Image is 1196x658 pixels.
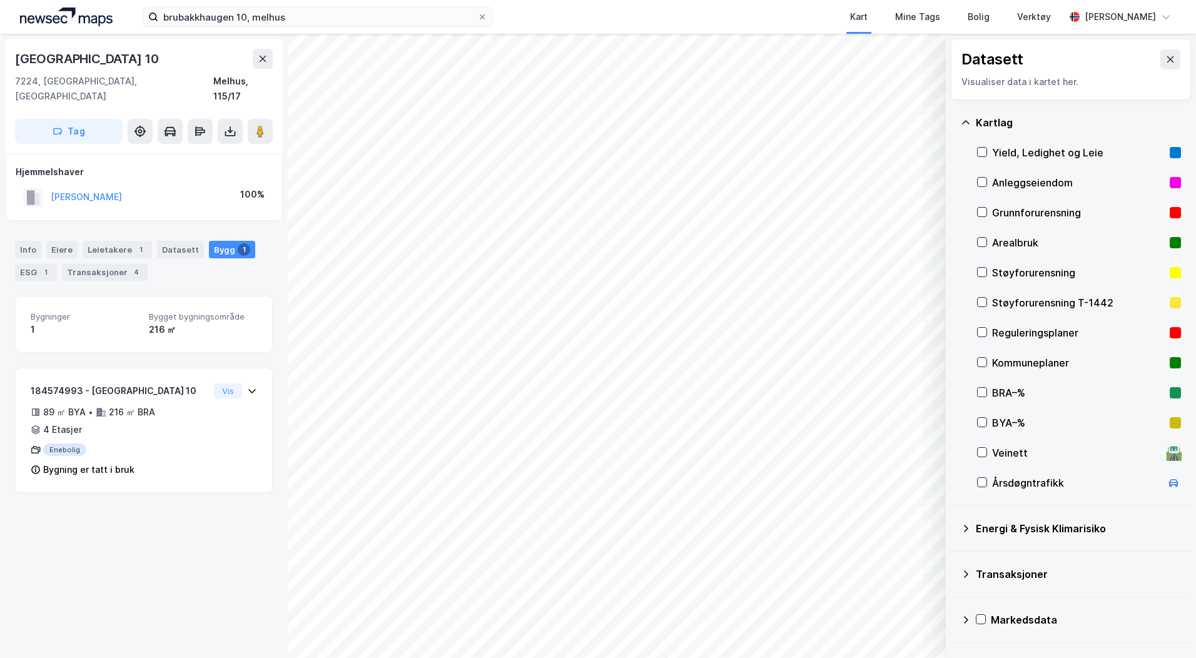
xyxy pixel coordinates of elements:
div: Anleggseiendom [992,175,1165,190]
div: Eiere [46,241,78,258]
div: 1 [39,266,52,278]
div: Årsdøgntrafikk [992,475,1161,490]
div: Grunnforurensning [992,205,1165,220]
div: Datasett [157,241,204,258]
div: Melhus, 115/17 [213,74,273,104]
div: Kartlag [976,115,1181,130]
div: [PERSON_NAME] [1085,9,1156,24]
div: Kommuneplaner [992,355,1165,370]
div: 1 [31,322,139,337]
button: Vis [214,383,242,398]
input: Søk på adresse, matrikkel, gårdeiere, leietakere eller personer [158,8,477,26]
div: 4 Etasjer [43,422,82,437]
div: 1 [134,243,147,256]
div: ESG [15,263,57,281]
div: Kart [850,9,868,24]
div: Datasett [961,49,1023,69]
div: 1 [238,243,250,256]
span: Bygninger [31,311,139,322]
div: BRA–% [992,385,1165,400]
div: Veinett [992,445,1161,460]
div: 216 ㎡ [149,322,257,337]
div: 100% [240,187,265,202]
div: 184574993 - [GEOGRAPHIC_DATA] 10 [31,383,209,398]
div: BYA–% [992,415,1165,430]
div: Hjemmelshaver [16,164,272,180]
div: Bolig [968,9,990,24]
div: Transaksjoner [62,263,148,281]
div: 🛣️ [1165,445,1182,461]
div: Info [15,241,41,258]
div: 7224, [GEOGRAPHIC_DATA], [GEOGRAPHIC_DATA] [15,74,213,104]
div: 4 [130,266,143,278]
div: Bygg [209,241,255,258]
div: 216 ㎡ BRA [109,405,155,420]
iframe: Chat Widget [1133,598,1196,658]
button: Tag [15,119,123,144]
div: Støyforurensning T-1442 [992,295,1165,310]
div: Leietakere [83,241,152,258]
div: Støyforurensning [992,265,1165,280]
div: Reguleringsplaner [992,325,1165,340]
div: Bygning er tatt i bruk [43,462,134,477]
div: 89 ㎡ BYA [43,405,86,420]
div: Transaksjoner [976,567,1181,582]
span: Bygget bygningsområde [149,311,257,322]
div: [GEOGRAPHIC_DATA] 10 [15,49,161,69]
div: Visualiser data i kartet her. [961,74,1180,89]
div: Mine Tags [895,9,940,24]
div: Kontrollprogram for chat [1133,598,1196,658]
div: Yield, Ledighet og Leie [992,145,1165,160]
div: Energi & Fysisk Klimarisiko [976,521,1181,536]
div: Markedsdata [991,612,1181,627]
div: Verktøy [1017,9,1051,24]
div: Arealbruk [992,235,1165,250]
div: • [88,407,93,417]
img: logo.a4113a55bc3d86da70a041830d287a7e.svg [20,8,113,26]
